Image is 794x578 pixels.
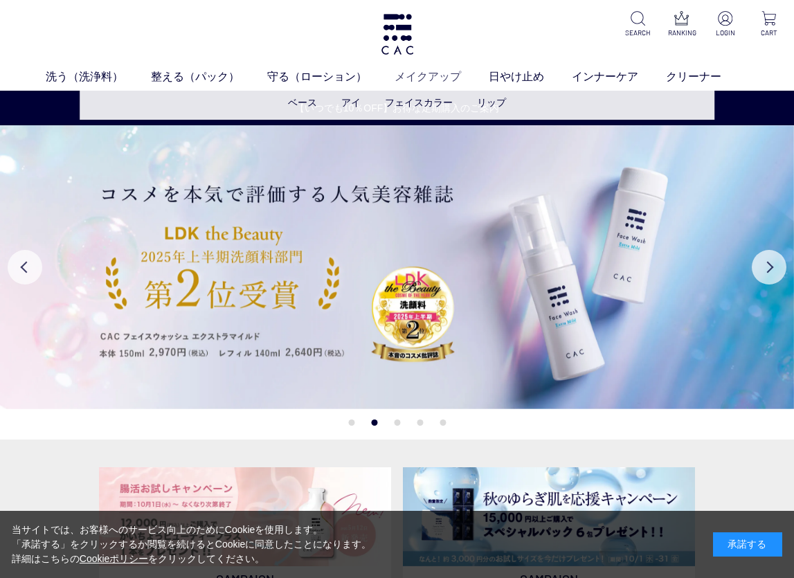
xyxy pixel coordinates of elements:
[288,97,317,108] a: ベース
[8,250,42,285] button: Previous
[99,467,391,566] img: 腸活お試しキャンペーン
[1,101,793,116] a: 【いつでも10％OFF】お得な定期購入のご案内
[477,97,506,108] a: リップ
[371,419,377,426] button: 2 of 5
[46,69,151,85] a: 洗う（洗浄料）
[403,467,695,566] img: スペシャルパックお試しプレゼント
[713,532,782,557] div: 承諾する
[712,28,739,38] p: LOGIN
[755,11,783,38] a: CART
[489,69,572,85] a: 日やけ止め
[417,419,423,426] button: 4 of 5
[752,250,786,285] button: Next
[755,28,783,38] p: CART
[80,553,149,564] a: Cookieポリシー
[151,69,267,85] a: 整える（パック）
[395,69,489,85] a: メイクアップ
[267,69,395,85] a: 守る（ローション）
[379,14,415,55] img: logo
[668,11,696,38] a: RANKING
[440,419,446,426] button: 5 of 5
[624,11,652,38] a: SEARCH
[624,28,652,38] p: SEARCH
[394,419,400,426] button: 3 of 5
[12,523,372,566] div: 当サイトでは、お客様へのサービス向上のためにCookieを使用します。 「承諾する」をクリックするか閲覧を続けるとCookieに同意したことになります。 詳細はこちらの をクリックしてください。
[341,97,361,108] a: アイ
[668,28,696,38] p: RANKING
[348,419,354,426] button: 1 of 5
[666,69,749,85] a: クリーナー
[712,11,739,38] a: LOGIN
[572,69,666,85] a: インナーケア
[385,97,453,108] a: フェイスカラー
